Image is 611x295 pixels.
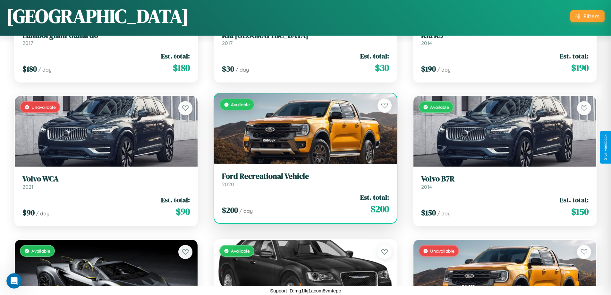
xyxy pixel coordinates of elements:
[22,174,190,184] h3: Volvo WCA
[421,207,436,218] span: $ 150
[36,210,49,217] span: / day
[239,208,253,214] span: / day
[421,174,589,184] h3: Volvo B7R
[22,64,37,74] span: $ 180
[222,172,389,187] a: Ford Recreational Vehicle2020
[370,203,389,215] span: $ 200
[222,172,389,181] h3: Ford Recreational Vehicle
[421,174,589,190] a: Volvo B7R2014
[38,66,52,73] span: / day
[22,207,35,218] span: $ 90
[560,51,589,61] span: Est. total:
[222,205,238,215] span: $ 200
[31,248,50,254] span: Available
[571,205,589,218] span: $ 150
[360,193,389,202] span: Est. total:
[375,61,389,74] span: $ 30
[421,40,432,46] span: 2014
[270,286,341,295] p: Support ID: mg1lkj1acum8vmtepc
[6,3,189,29] h1: [GEOGRAPHIC_DATA]
[437,66,451,73] span: / day
[161,195,190,204] span: Est. total:
[222,181,234,187] span: 2020
[222,64,234,74] span: $ 30
[22,31,190,47] a: Lamborghini Gallardo2017
[176,205,190,218] span: $ 90
[571,61,589,74] span: $ 190
[231,102,250,107] span: Available
[430,104,449,110] span: Available
[22,184,33,190] span: 2021
[231,248,250,254] span: Available
[603,134,608,161] div: Give Feedback
[22,40,33,46] span: 2017
[161,51,190,61] span: Est. total:
[6,273,22,289] iframe: Intercom live chat
[222,31,389,47] a: Kia [GEOGRAPHIC_DATA]2017
[430,248,454,254] span: Unavailable
[570,10,605,22] button: Filters
[421,31,589,47] a: Kia K52014
[222,40,233,46] span: 2017
[31,104,56,110] span: Unavailable
[583,13,599,20] div: Filters
[560,195,589,204] span: Est. total:
[360,51,389,61] span: Est. total:
[222,31,389,40] h3: Kia [GEOGRAPHIC_DATA]
[421,64,436,74] span: $ 190
[235,66,249,73] span: / day
[437,210,451,217] span: / day
[173,61,190,74] span: $ 180
[421,184,432,190] span: 2014
[22,174,190,190] a: Volvo WCA2021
